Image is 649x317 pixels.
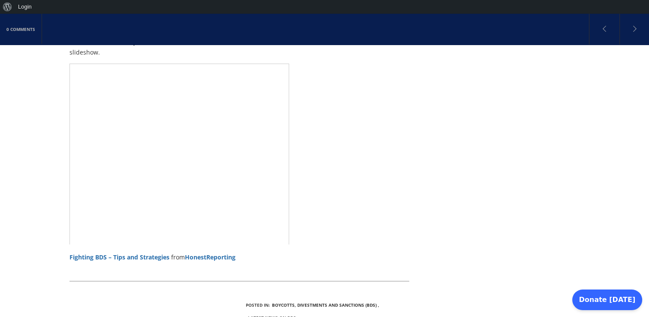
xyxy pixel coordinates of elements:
[272,302,377,308] a: Boycotts, Divestments and Sanctions (BDS)
[246,299,270,311] li: Posted In:
[69,253,169,261] a: Fighting BDS – Tips and Strategies
[69,37,410,58] p: How to counter the Boycott, Divestment, and Sanctions (BDS) movement. Click the buttons below to ...
[185,253,235,261] a: HonestReporting
[69,251,410,264] div: from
